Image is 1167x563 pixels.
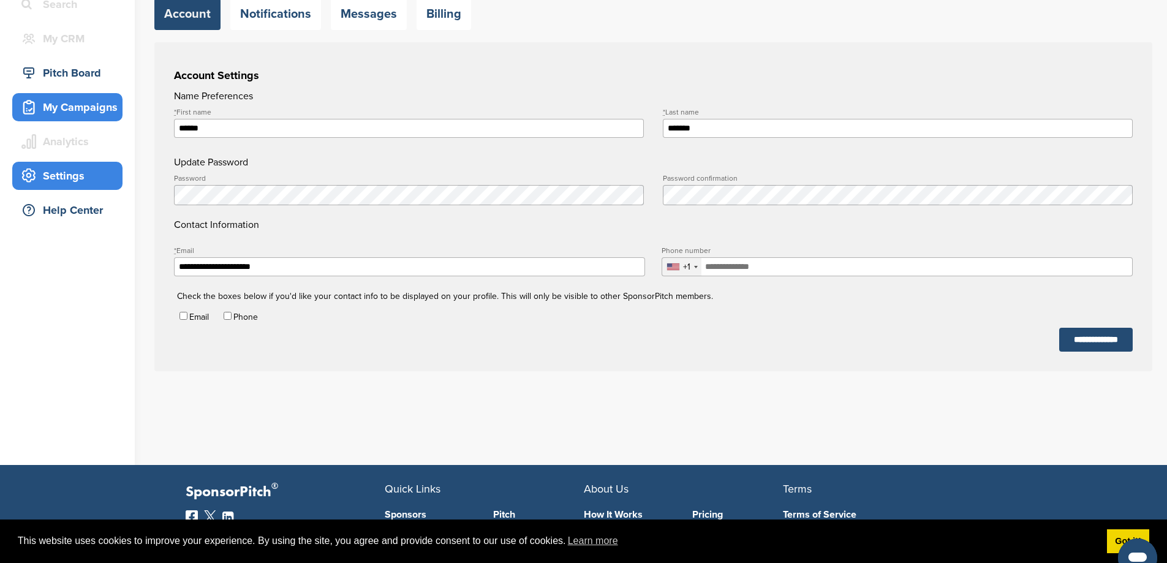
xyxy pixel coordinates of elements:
span: This website uses cookies to improve your experience. By using the site, you agree and provide co... [18,532,1097,550]
label: Password [174,175,644,182]
span: Quick Links [385,482,440,496]
a: Analytics [12,127,123,156]
abbr: required [174,246,176,255]
a: Sponsors [385,510,475,520]
label: Email [174,247,645,254]
a: learn more about cookies [566,532,620,550]
a: Settings [12,162,123,190]
label: Email [189,312,209,322]
div: +1 [683,263,690,271]
div: Analytics [18,130,123,153]
div: Settings [18,165,123,187]
img: Twitter [204,510,216,523]
div: Selected country [662,258,701,276]
span: Terms [783,482,812,496]
div: Help Center [18,199,123,221]
h4: Update Password [174,155,1133,170]
a: Pitch Board [12,59,123,87]
div: Pitch Board [18,62,123,84]
label: Last name [663,108,1133,116]
a: Help Center [12,196,123,224]
a: dismiss cookie message [1107,529,1149,554]
a: Terms of Service [783,510,964,520]
abbr: required [663,108,665,116]
div: My CRM [18,28,123,50]
a: My CRM [12,25,123,53]
p: SponsorPitch [186,483,385,501]
h4: Name Preferences [174,89,1133,104]
a: How It Works [584,510,674,520]
span: ® [271,478,278,494]
label: Phone number [662,247,1133,254]
img: Facebook [186,510,198,523]
span: About Us [584,482,629,496]
h4: Contact Information [174,175,1133,232]
abbr: required [174,108,176,116]
a: My Campaigns [12,93,123,121]
a: Pricing [692,510,783,520]
a: Pitch [493,510,584,520]
label: First name [174,108,644,116]
div: My Campaigns [18,96,123,118]
label: Password confirmation [663,175,1133,182]
h3: Account Settings [174,67,1133,84]
label: Phone [233,312,258,322]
